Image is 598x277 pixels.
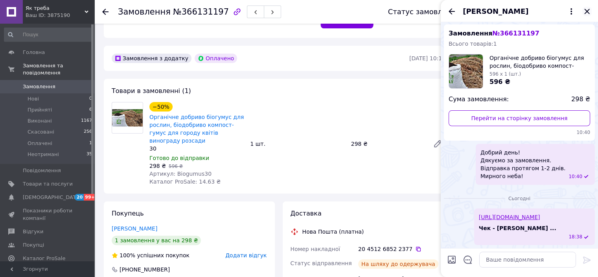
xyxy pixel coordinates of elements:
span: Всього товарів: 1 [449,41,497,47]
span: 0 [89,95,92,102]
img: Органічне добриво біогумус для рослин, біодобриво компост-гумус для городу квітів винограду розсади [112,109,143,126]
span: [DEMOGRAPHIC_DATA] [23,194,81,201]
span: Товари та послуги [23,180,73,188]
div: 12.10.2025 [444,194,595,202]
span: Сума замовлення: [449,95,509,104]
span: Каталог ProSale [23,255,65,262]
span: Додати відгук [225,252,267,258]
span: 6 [89,106,92,113]
div: Замовлення з додатку [112,54,191,63]
span: №366131197 [173,7,229,17]
span: [PERSON_NAME] [463,6,528,17]
span: 18:38 12.10.2025 [569,234,582,240]
span: 298 ₴ [149,163,166,169]
time: [DATE] 10:13 [409,55,445,61]
span: Показники роботи компанії [23,207,73,221]
span: Покупець [112,210,144,217]
span: Оплачені [28,140,52,147]
button: [PERSON_NAME] [463,6,576,17]
span: Готово до відправки [149,155,209,161]
div: Статус замовлення [388,8,460,16]
span: Органічне добриво біогумус для рослин, біодобриво компост-гумус для городу квітів винограду розсади [489,54,590,70]
span: 99+ [84,194,97,201]
div: Повернутися назад [102,8,109,16]
span: Нові [28,95,39,102]
div: 20 4512 6852 2377 [358,245,445,253]
span: Відгуки [23,228,43,235]
div: 30 [149,145,244,152]
span: 1 [89,140,92,147]
div: −50% [149,102,173,112]
div: Нова Пошта (платна) [300,228,366,236]
span: Покупці [23,242,44,249]
a: Органічне добриво біогумус для рослин, біодобриво компост-гумус для городу квітів винограду розсади [149,114,244,144]
a: Перейти на сторінку замовлення [449,110,590,126]
input: Пошук [4,28,93,42]
span: Як треба [26,5,85,12]
button: Відкрити шаблони відповідей [463,255,473,265]
div: 298 ₴ [348,138,427,149]
span: 596 ₴ [489,78,510,86]
span: Чек - [PERSON_NAME] ... [479,224,556,232]
span: Добрий день! Дякуємо за замовлення. Відправка протягом 1-2 днів. Мирного неба! [480,149,565,180]
div: успішних покупок [112,251,190,259]
a: [URL][DOMAIN_NAME] [479,214,540,220]
span: Товари в замовленні (1) [112,87,191,95]
div: На шляху до одержувача [358,259,438,269]
span: Головна [23,49,45,56]
span: 256 [84,128,92,136]
span: 10:40 11.10.2025 [569,173,582,180]
img: 5669677352_w100_h100_organicheskoe-udobrenie-biogumus.jpg [449,54,483,88]
span: № 366131197 [492,30,539,37]
span: Виконані [28,117,52,125]
div: Ваш ID: 3875190 [26,12,94,19]
div: 1 шт. [247,138,348,149]
span: Повідомлення [23,167,61,174]
div: Оплачено [195,54,237,63]
span: 298 ₴ [571,95,590,104]
span: Артикул: Biogumus30 [149,171,212,177]
span: 596 ₴ [169,164,183,169]
span: Доставка [291,210,322,217]
span: Замовлення [118,7,171,17]
span: Сьогодні [505,195,534,202]
button: Закрити [582,7,592,16]
span: Замовлення та повідомлення [23,62,94,76]
span: Скасовані [28,128,54,136]
span: 20 [75,194,84,201]
span: 596 x 1 (шт.) [489,71,521,77]
span: Статус відправлення [291,260,352,266]
button: Назад [447,7,456,16]
span: 1167 [81,117,92,125]
span: Неотримані [28,151,59,158]
a: [PERSON_NAME] [112,225,157,232]
span: Каталог ProSale: 14.63 ₴ [149,178,221,185]
span: 100% [120,252,135,258]
div: [PHONE_NUMBER] [119,266,171,273]
a: Редагувати [430,136,445,152]
span: Прийняті [28,106,52,113]
span: Замовлення [23,83,55,90]
span: Номер накладної [291,246,340,252]
div: 1 замовлення у вас на 298 ₴ [112,236,201,245]
span: 35 [86,151,92,158]
span: Замовлення [449,30,539,37]
span: 10:40 11.10.2025 [449,129,590,136]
